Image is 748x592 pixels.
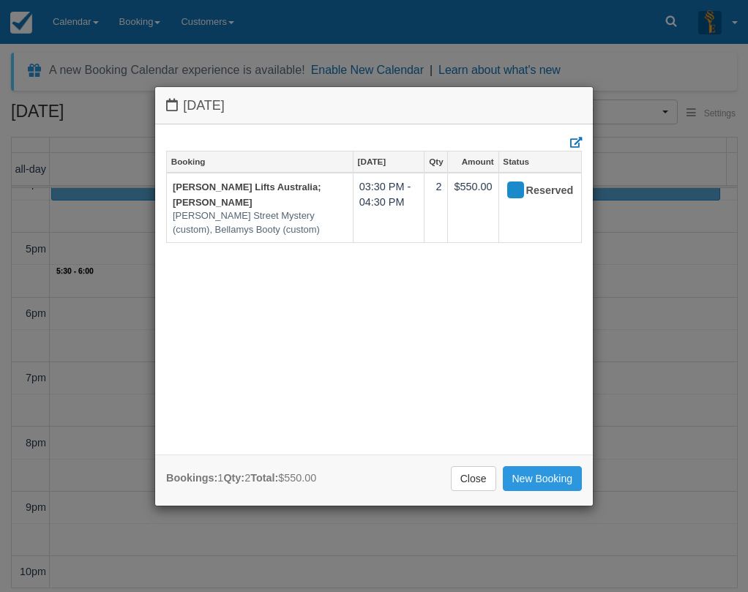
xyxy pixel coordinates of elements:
a: Amount [448,151,498,172]
a: [PERSON_NAME] Lifts Australia; [PERSON_NAME] [173,181,321,208]
a: Status [499,151,581,172]
div: Reserved [505,179,563,203]
td: 2 [425,173,448,243]
a: New Booking [503,466,583,491]
em: [PERSON_NAME] Street Mystery (custom), Bellamys Booty (custom) [173,209,347,236]
a: Booking [167,151,353,172]
td: $550.00 [448,173,498,243]
a: Close [451,466,496,491]
strong: Total: [250,472,278,484]
a: Qty [425,151,447,172]
h4: [DATE] [166,98,582,113]
div: 1 2 $550.00 [166,471,316,486]
strong: Qty: [223,472,244,484]
td: 03:30 PM - 04:30 PM [353,173,425,243]
a: [DATE] [354,151,425,172]
strong: Bookings: [166,472,217,484]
